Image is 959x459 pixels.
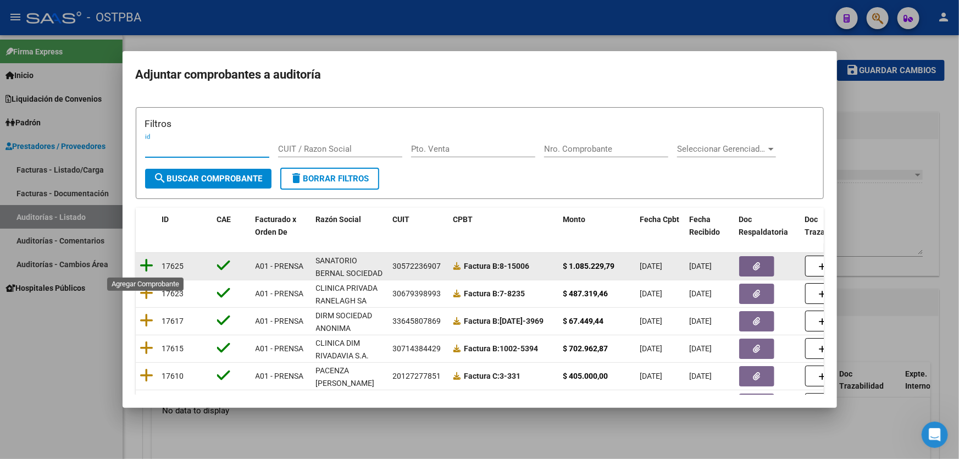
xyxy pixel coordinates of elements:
[464,372,521,380] strong: 3-331
[162,317,184,325] span: 17617
[640,372,663,380] span: [DATE]
[154,174,263,184] span: Buscar Comprobante
[393,372,441,380] span: 20127277851
[640,344,663,353] span: [DATE]
[739,215,789,236] span: Doc Respaldatoria
[563,372,608,380] strong: $ 405.000,00
[256,317,304,325] span: A01 - PRENSA
[393,215,410,224] span: CUIT
[563,289,608,298] strong: $ 487.319,46
[735,208,801,244] datatable-header-cell: Doc Respaldatoria
[685,208,735,244] datatable-header-cell: Fecha Recibido
[464,317,500,325] span: Factura B:
[393,262,441,270] span: 30572236907
[136,64,824,85] h2: Adjuntar comprobantes a auditoría
[290,172,303,185] mat-icon: delete
[464,262,500,270] span: Factura B:
[690,372,712,380] span: [DATE]
[464,344,539,353] strong: 1002-5394
[801,208,867,244] datatable-header-cell: Doc Trazabilidad
[690,262,712,270] span: [DATE]
[464,289,525,298] strong: 7-8235
[393,289,441,298] span: 30679398993
[640,289,663,298] span: [DATE]
[256,344,304,353] span: A01 - PRENSA
[453,215,473,224] span: CPBT
[154,172,167,185] mat-icon: search
[316,392,384,417] div: CRUZ BLANCA DEL SUR (LANUS) S.R.L.
[563,317,604,325] strong: $ 67.449,44
[805,215,850,236] span: Doc Trazabilidad
[464,262,530,270] strong: 8-15006
[256,215,297,236] span: Facturado x Orden De
[256,372,304,380] span: A01 - PRENSA
[640,215,680,224] span: Fecha Cpbt
[464,372,500,380] span: Factura C:
[636,208,685,244] datatable-header-cell: Fecha Cpbt
[145,117,814,131] h3: Filtros
[162,262,184,270] span: 17625
[563,344,608,353] strong: $ 702.962,87
[256,289,304,298] span: A01 - PRENSA
[922,422,948,448] iframe: Intercom live chat
[213,208,251,244] datatable-header-cell: CAE
[690,344,712,353] span: [DATE]
[690,317,712,325] span: [DATE]
[158,208,213,244] datatable-header-cell: ID
[690,289,712,298] span: [DATE]
[677,144,766,154] span: Seleccionar Gerenciador
[449,208,559,244] datatable-header-cell: CPBT
[162,344,184,353] span: 17615
[251,208,312,244] datatable-header-cell: Facturado x Orden De
[217,215,231,224] span: CAE
[563,262,615,270] strong: $ 1.085.229,79
[464,289,500,298] span: Factura B:
[290,174,369,184] span: Borrar Filtros
[312,208,389,244] datatable-header-cell: Razón Social
[559,208,636,244] datatable-header-cell: Monto
[316,215,362,224] span: Razón Social
[316,309,384,335] div: DIRM SOCIEDAD ANONIMA
[316,364,384,390] div: PACENZA [PERSON_NAME]
[316,337,384,362] div: CLINICA DIM RIVADAVIA S.A.
[280,168,379,190] button: Borrar Filtros
[162,215,169,224] span: ID
[464,344,500,353] span: Factura B:
[640,317,663,325] span: [DATE]
[316,255,384,317] div: SANATORIO BERNAL SOCIEDAD DE RESPONSABILIDAD LIMITADA
[162,372,184,380] span: 17610
[464,317,544,325] strong: [DATE]-3969
[563,215,586,224] span: Monto
[145,169,271,189] button: Buscar Comprobante
[393,317,441,325] span: 33645807869
[162,289,184,298] span: 17623
[640,262,663,270] span: [DATE]
[256,262,304,270] span: A01 - PRENSA
[690,215,720,236] span: Fecha Recibido
[389,208,449,244] datatable-header-cell: CUIT
[316,282,384,307] div: CLINICA PRIVADA RANELAGH SA
[393,344,441,353] span: 30714384429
